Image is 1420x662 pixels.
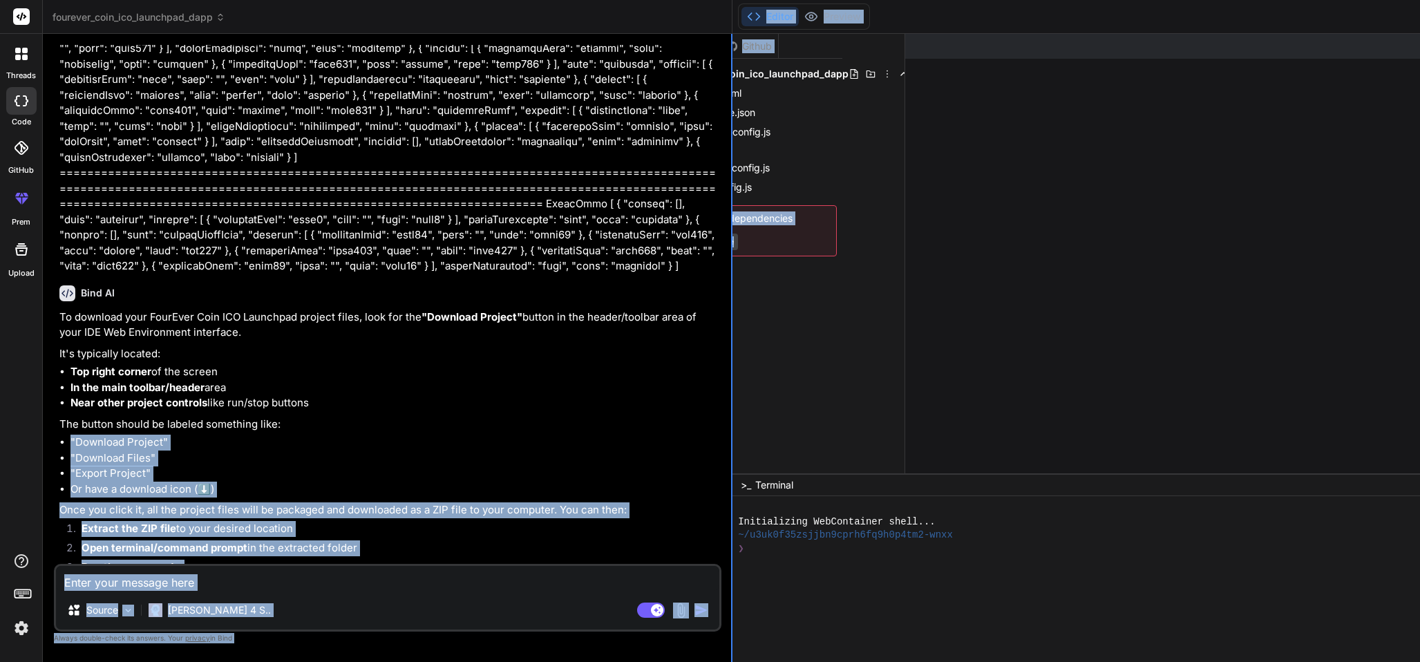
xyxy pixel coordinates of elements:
li: in the extracted folder [70,540,719,560]
li: "Download Files" [70,451,719,466]
span: Terminal [755,478,793,492]
button: Preview [799,7,867,26]
p: Always double-check its answers. Your in Bind [54,632,721,645]
img: Claude 4 Sonnet [149,603,162,617]
span: fourever_coin_ico_launchpad_dapp [679,67,849,81]
span: ❯ [738,542,745,556]
span: >_ [741,478,751,492]
span: Install dependencies [685,211,828,225]
strong: Open terminal/command prompt [82,541,247,554]
label: Upload [8,267,35,279]
span: Initializing WebContainer shell... [738,516,935,529]
p: To download your FourEver Coin ICO Launchpad project files, look for the button in the header/too... [59,310,719,341]
label: prem [12,216,30,228]
li: to your desired location [70,521,719,540]
span: privacy [185,634,210,642]
img: settings [10,616,33,640]
li: "Download Project" [70,435,719,451]
li: area [70,380,719,396]
li: like run/stop buttons [70,395,719,411]
strong: In the main toolbar/header [70,381,205,394]
li: Or have a download icon (⬇️) [70,482,719,498]
p: It's typically located: [59,346,719,362]
span: postcss.config.js [693,124,772,140]
p: The button should be labeled something like: [59,417,719,433]
li: of the screen [70,364,719,380]
strong: Run the commands [82,560,179,574]
span: fourever_coin_ico_launchpad_dapp [53,10,225,24]
label: GitHub [8,164,34,176]
li: "Export Project" [70,466,719,482]
strong: "Download Project" [422,310,522,323]
p: Once you click it, all the project files will be packaged and downloaded as a ZIP file to your co... [59,502,719,518]
img: attachment [673,603,689,618]
label: threads [6,70,36,82]
h6: Bind AI [81,286,115,300]
label: code [12,116,31,128]
img: Pick Models [122,605,134,616]
strong: Extract the ZIP file [82,522,176,535]
strong: Near other project controls [70,396,207,409]
span: ~/u3uk0f35zsjjbn9cprh6fq9h0p4tm2-wnxx [738,529,953,542]
img: icon [694,603,708,617]
p: Source [86,603,118,617]
strong: Top right corner [70,365,151,378]
button: Editor [741,7,799,26]
div: Github [721,39,778,53]
li: : [70,560,719,656]
p: [PERSON_NAME] 4 S.. [168,603,271,617]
